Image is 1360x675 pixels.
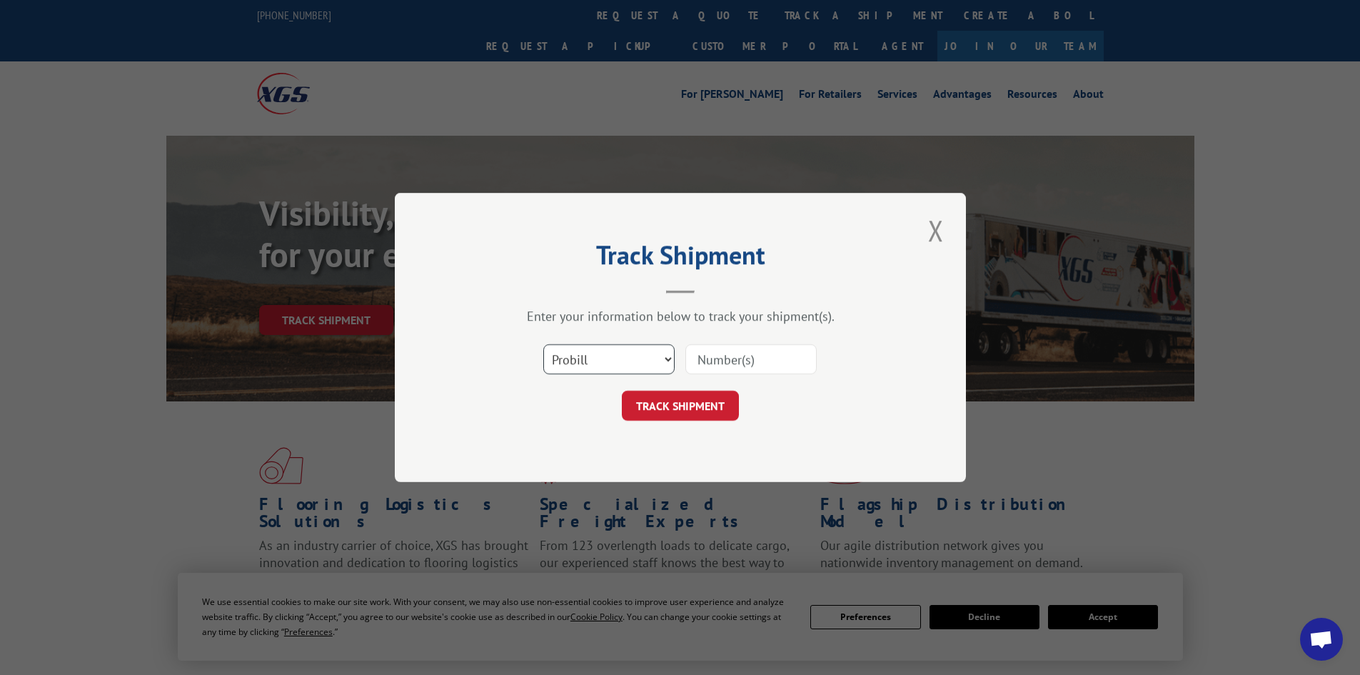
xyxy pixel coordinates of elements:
input: Number(s) [685,344,817,374]
h2: Track Shipment [466,245,895,272]
a: Open chat [1300,618,1343,661]
div: Enter your information below to track your shipment(s). [466,308,895,324]
button: TRACK SHIPMENT [622,391,739,421]
button: Close modal [924,211,948,250]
